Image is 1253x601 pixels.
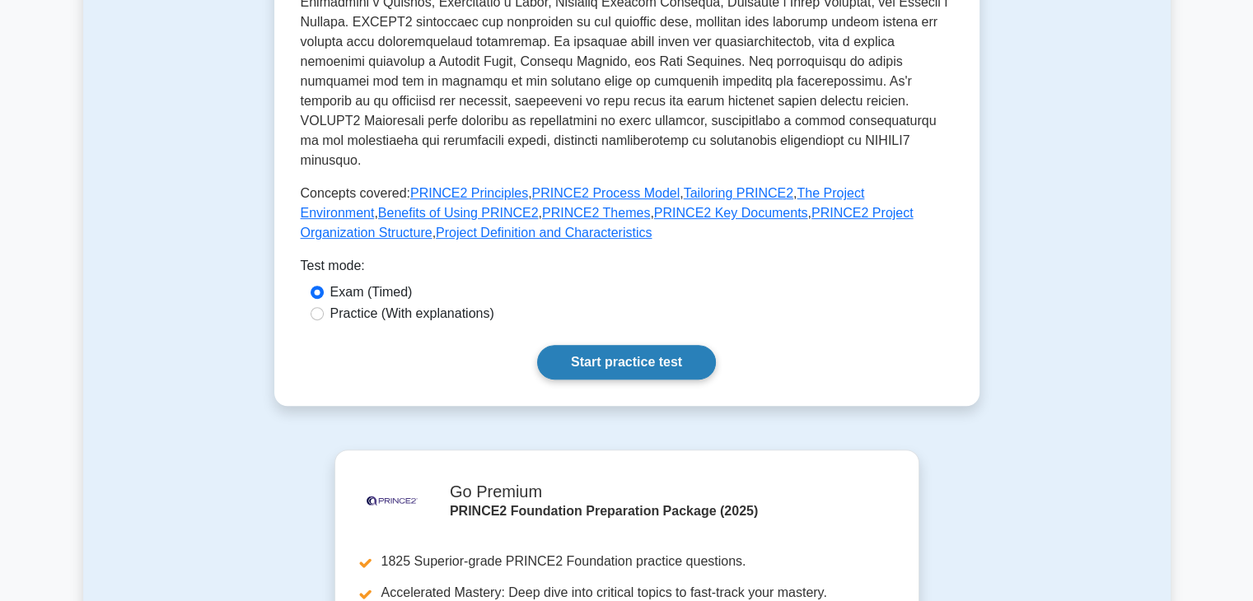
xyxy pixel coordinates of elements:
a: PRINCE2 Themes [542,206,650,220]
a: The Project Environment [301,186,865,220]
a: Benefits of Using PRINCE2 [378,206,539,220]
label: Exam (Timed) [330,282,413,302]
a: Start practice test [537,345,716,380]
a: PRINCE2 Process Model [532,186,680,200]
div: Test mode: [301,256,953,282]
a: PRINCE2 Key Documents [654,206,808,220]
label: Practice (With explanations) [330,304,494,324]
a: Project Definition and Characteristics [436,226,652,240]
a: Tailoring PRINCE2 [684,186,793,200]
p: Concepts covered: , , , , , , , , [301,184,953,243]
a: PRINCE2 Principles [410,186,528,200]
